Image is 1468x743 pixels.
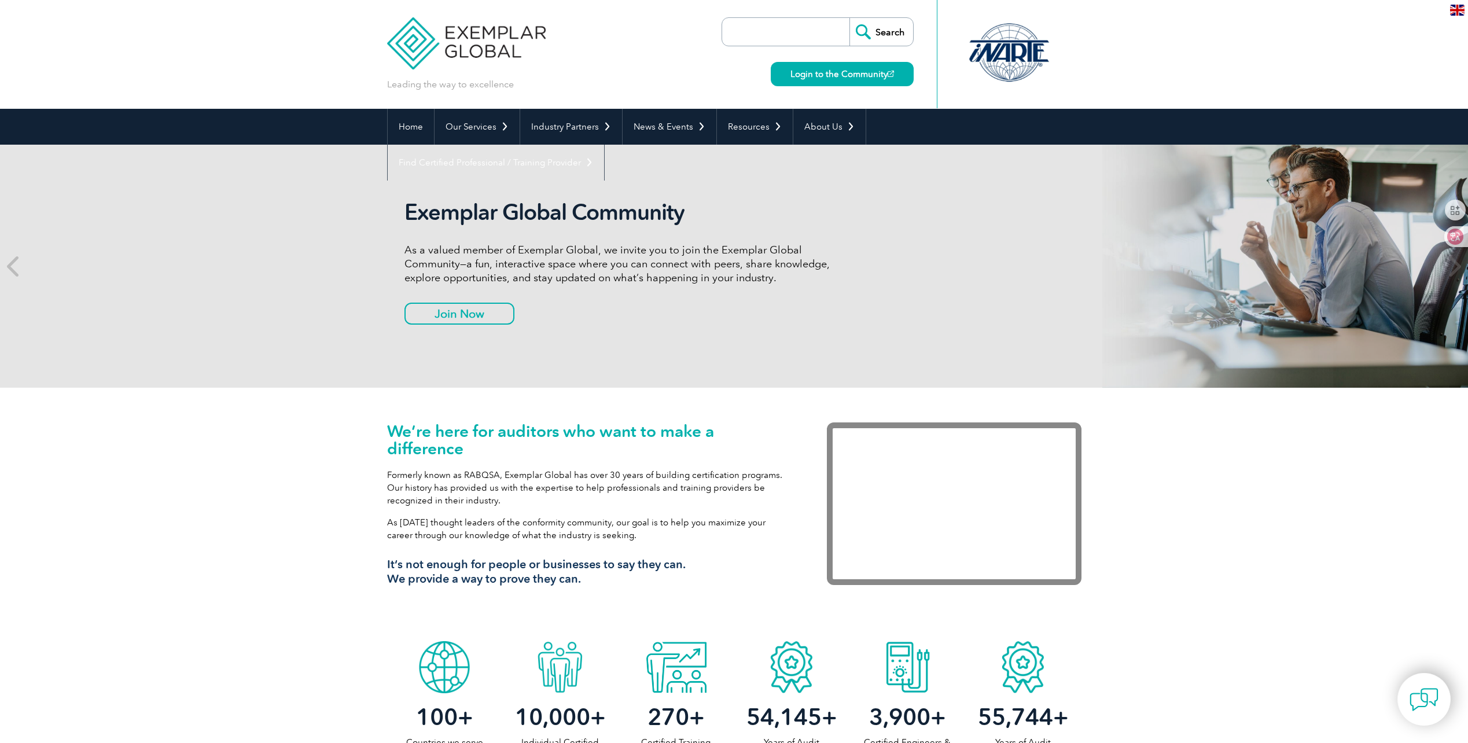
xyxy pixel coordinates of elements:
[388,109,434,145] a: Home
[404,243,838,285] p: As a valued member of Exemplar Global, we invite you to join the Exemplar Global Community—a fun,...
[387,557,792,586] h3: It’s not enough for people or businesses to say they can. We provide a way to prove they can.
[849,708,965,726] h2: +
[387,422,792,457] h1: We’re here for auditors who want to make a difference
[502,708,618,726] h2: +
[965,708,1081,726] h2: +
[387,469,792,507] p: Formerly known as RABQSA, Exemplar Global has over 30 years of building certification programs. O...
[618,708,734,726] h2: +
[647,703,689,731] span: 270
[1450,5,1465,16] img: en
[771,62,914,86] a: Login to the Community
[416,703,458,731] span: 100
[793,109,866,145] a: About Us
[827,422,1081,585] iframe: Exemplar Global: Working together to make a difference
[404,199,838,226] h2: Exemplar Global Community
[849,18,913,46] input: Search
[888,71,894,77] img: open_square.png
[869,703,930,731] span: 3,900
[515,703,590,731] span: 10,000
[404,303,514,325] a: Join Now
[623,109,716,145] a: News & Events
[734,708,849,726] h2: +
[1410,685,1438,714] img: contact-chat.png
[388,145,604,181] a: Find Certified Professional / Training Provider
[387,78,514,91] p: Leading the way to excellence
[387,516,792,542] p: As [DATE] thought leaders of the conformity community, our goal is to help you maximize your care...
[387,708,503,726] h2: +
[717,109,793,145] a: Resources
[746,703,822,731] span: 54,145
[520,109,622,145] a: Industry Partners
[435,109,520,145] a: Our Services
[978,703,1053,731] span: 55,744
